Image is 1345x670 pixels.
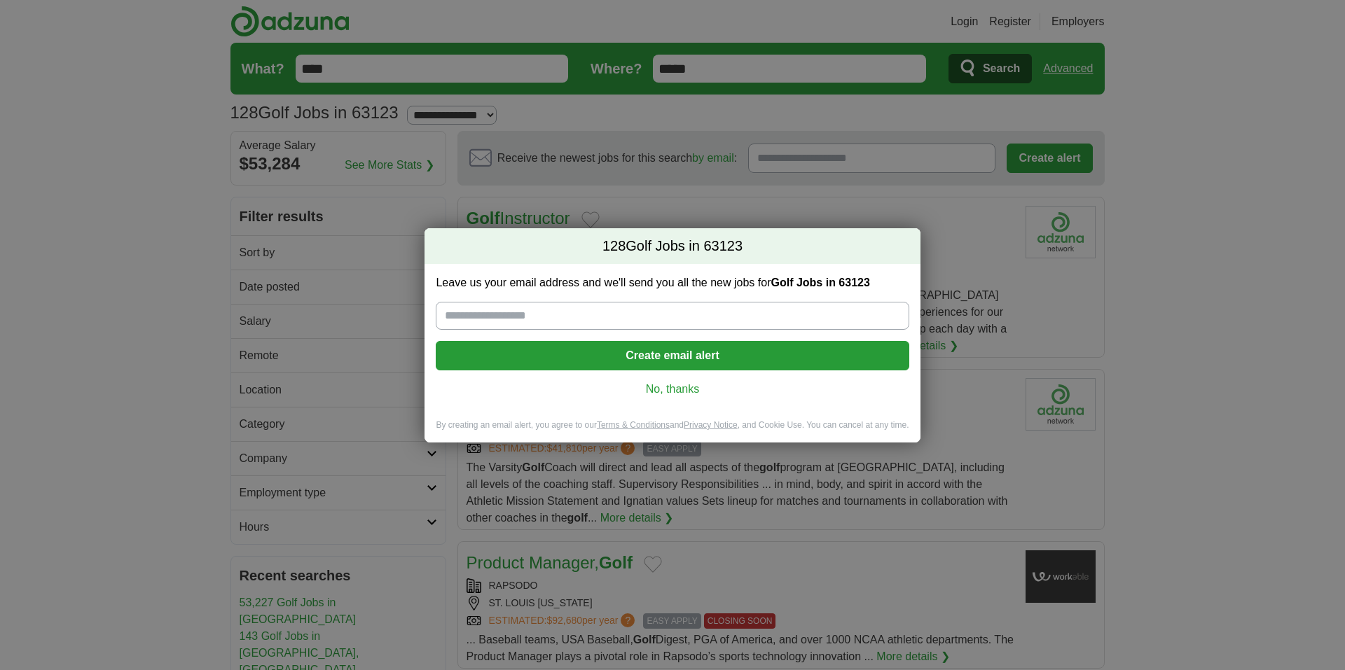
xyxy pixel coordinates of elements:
[436,275,909,291] label: Leave us your email address and we'll send you all the new jobs for
[436,341,909,370] button: Create email alert
[425,228,920,265] h2: Golf Jobs in 63123
[425,419,920,442] div: By creating an email alert, you agree to our and , and Cookie Use. You can cancel at any time.
[684,420,738,430] a: Privacy Notice
[771,277,869,288] strong: Golf Jobs in 63123
[597,420,670,430] a: Terms & Conditions
[447,382,897,397] a: No, thanks
[602,237,626,256] span: 128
